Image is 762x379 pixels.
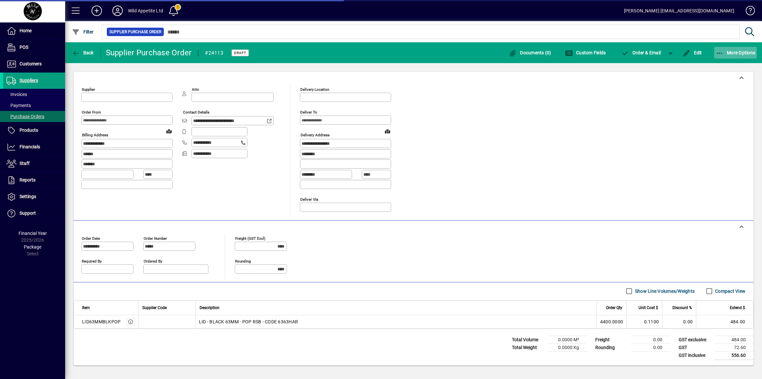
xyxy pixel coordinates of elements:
[3,39,65,56] a: POS
[626,315,662,328] td: 0.1100
[624,6,734,16] div: [PERSON_NAME] [EMAIL_ADDRESS][DOMAIN_NAME]
[234,51,246,55] span: Draft
[3,122,65,139] a: Products
[3,189,65,205] a: Settings
[82,259,102,263] mat-label: Required by
[509,344,548,351] td: Total Weight
[82,318,120,325] div: LID63MMBLKPOP
[200,304,219,311] span: Description
[675,336,714,344] td: GST exclusive
[199,318,298,325] span: LID - BLACK 63MM - POP RSB - CODE 6363HAR
[714,344,754,351] td: 72.60
[20,78,38,83] span: Suppliers
[618,47,664,59] button: Order & Email
[714,336,754,344] td: 484.00
[639,304,658,311] span: Unit Cost $
[3,111,65,122] a: Purchase Orders
[621,50,661,55] span: Order & Email
[509,336,548,344] td: Total Volume
[144,259,162,263] mat-label: Ordered by
[20,45,28,50] span: POS
[20,61,42,66] span: Customers
[3,139,65,155] a: Financials
[716,50,755,55] span: More Options
[235,236,265,240] mat-label: Freight (GST excl)
[20,144,40,149] span: Financials
[631,336,670,344] td: 0.00
[714,288,745,294] label: Compact View
[205,48,223,58] div: #24113
[3,205,65,222] a: Support
[634,288,695,294] label: Show Line Volumes/Weights
[675,351,714,359] td: GST inclusive
[597,315,626,328] td: 4400.0000
[235,259,251,263] mat-label: Rounding
[72,50,94,55] span: Back
[192,87,199,92] mat-label: Attn
[82,87,95,92] mat-label: Supplier
[507,47,553,59] button: Documents (0)
[300,110,317,115] mat-label: Deliver To
[683,50,702,55] span: Edit
[696,315,753,328] td: 484.00
[563,47,608,59] button: Custom Fields
[741,1,754,22] a: Knowledge Base
[20,210,36,216] span: Support
[3,156,65,172] a: Staff
[20,128,38,133] span: Products
[86,5,107,17] button: Add
[20,161,30,166] span: Staff
[3,23,65,39] a: Home
[3,172,65,188] a: Reports
[7,103,31,108] span: Payments
[72,29,94,34] span: Filter
[592,344,631,351] td: Rounding
[20,177,35,183] span: Reports
[65,47,101,59] app-page-header-button: Back
[7,114,44,119] span: Purchase Orders
[548,336,587,344] td: 0.0000 M³
[681,47,704,59] button: Edit
[107,5,128,17] button: Profile
[164,126,174,136] a: View on map
[109,29,161,35] span: Supplier Purchase Order
[106,47,192,58] div: Supplier Purchase Order
[730,304,745,311] span: Extend $
[675,344,714,351] td: GST
[509,50,551,55] span: Documents (0)
[70,47,95,59] button: Back
[300,87,329,92] mat-label: Delivery Location
[82,110,101,115] mat-label: Order from
[714,47,757,59] button: More Options
[548,344,587,351] td: 0.0000 Kg
[128,6,163,16] div: Wild Appetite Ltd
[714,351,754,359] td: 556.60
[144,236,167,240] mat-label: Order number
[7,92,27,97] span: Invoices
[382,126,393,136] a: View on map
[300,197,318,201] mat-label: Deliver via
[82,304,90,311] span: Item
[672,304,692,311] span: Discount %
[662,315,696,328] td: 0.00
[3,100,65,111] a: Payments
[3,56,65,72] a: Customers
[606,304,622,311] span: Order Qty
[142,304,167,311] span: Supplier Code
[3,89,65,100] a: Invoices
[565,50,606,55] span: Custom Fields
[82,236,100,240] mat-label: Order date
[592,336,631,344] td: Freight
[24,244,41,250] span: Package
[20,194,36,199] span: Settings
[19,231,47,236] span: Financial Year
[20,28,32,33] span: Home
[631,344,670,351] td: 0.00
[70,26,95,38] button: Filter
